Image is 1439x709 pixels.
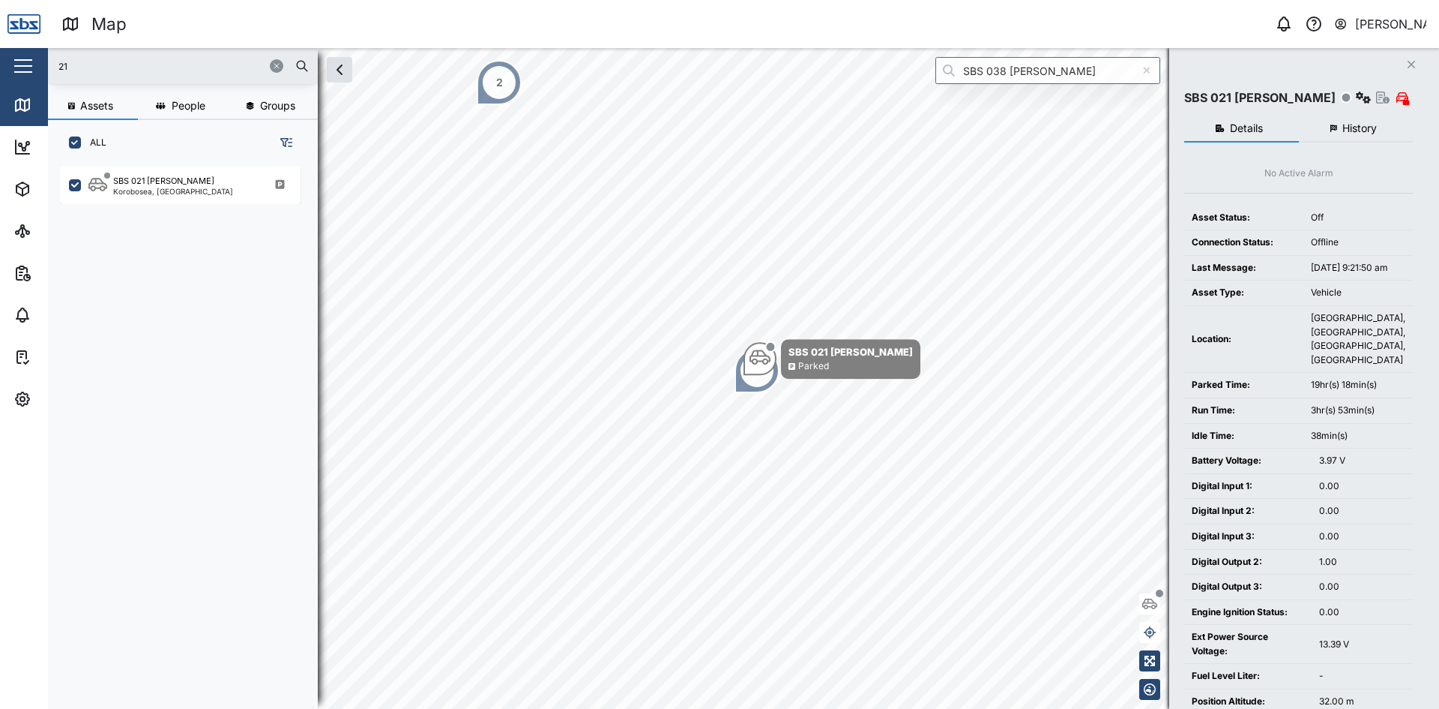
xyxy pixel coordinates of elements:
span: Assets [80,101,113,111]
div: Dashboard [39,139,106,155]
div: 32.00 m [1319,695,1405,709]
div: Alarms [39,307,85,323]
button: [PERSON_NAME] [1333,14,1427,35]
div: Asset Type: [1192,286,1296,300]
div: 13.39 V [1319,638,1405,652]
div: [DATE] 9:21:50 am [1311,261,1405,275]
div: SBS 021 [PERSON_NAME] [113,175,214,188]
div: 0.00 [1319,580,1405,594]
div: Map marker [743,339,920,379]
div: Reports [39,265,90,281]
div: 0.00 [1319,530,1405,544]
div: SBS 021 [PERSON_NAME] [1184,89,1336,107]
div: Assets [39,181,85,197]
div: [GEOGRAPHIC_DATA], [GEOGRAPHIC_DATA], [GEOGRAPHIC_DATA], [GEOGRAPHIC_DATA] [1311,311,1405,367]
div: Korobosea, [GEOGRAPHIC_DATA] [113,188,233,195]
input: Search assets or drivers [57,55,309,77]
div: Sites [39,223,75,239]
label: ALL [81,137,106,149]
div: Settings [39,391,92,407]
div: 1.00 [1319,555,1405,569]
input: Search by People, Asset, Geozone or Place [935,57,1160,84]
div: - [1319,669,1405,683]
div: 0.00 [1319,504,1405,518]
div: Parked Time: [1192,378,1296,392]
div: 0.00 [1319,479,1405,494]
div: Digital Input 1: [1192,479,1304,494]
span: Details [1230,123,1263,134]
div: [PERSON_NAME] [1355,15,1427,34]
canvas: Map [48,48,1439,709]
div: SBS 021 [PERSON_NAME] [788,344,913,359]
div: Battery Voltage: [1192,454,1304,468]
div: 3hr(s) 53min(s) [1311,404,1405,418]
div: Map marker [734,348,779,393]
div: Fuel Level Liter: [1192,669,1304,683]
div: Parked [798,359,829,374]
div: Position Altitude: [1192,695,1304,709]
span: History [1342,123,1377,134]
div: Digital Input 2: [1192,504,1304,518]
div: Digital Output 3: [1192,580,1304,594]
div: Engine Ignition Status: [1192,605,1304,620]
div: 38min(s) [1311,429,1405,443]
div: 19hr(s) 18min(s) [1311,378,1405,392]
div: Last Message: [1192,261,1296,275]
div: Map [39,97,73,113]
div: grid [60,161,317,697]
div: Ext Power Source Voltage: [1192,630,1304,658]
div: 2 [496,74,503,91]
div: 0.00 [1319,605,1405,620]
span: Groups [260,101,295,111]
div: Asset Status: [1192,211,1296,225]
div: Map marker [477,60,522,105]
div: Tasks [39,349,80,365]
div: No Active Alarm [1264,167,1333,181]
div: Off [1311,211,1405,225]
div: Digital Input 3: [1192,530,1304,544]
span: People [172,101,205,111]
div: Idle Time: [1192,429,1296,443]
div: Map [91,11,127,38]
div: Digital Output 2: [1192,555,1304,569]
div: Run Time: [1192,404,1296,418]
div: Offline [1311,236,1405,250]
div: Connection Status: [1192,236,1296,250]
div: Location: [1192,332,1296,347]
div: 3.97 V [1319,454,1405,468]
div: Vehicle [1311,286,1405,300]
img: Main Logo [7,8,40,41]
